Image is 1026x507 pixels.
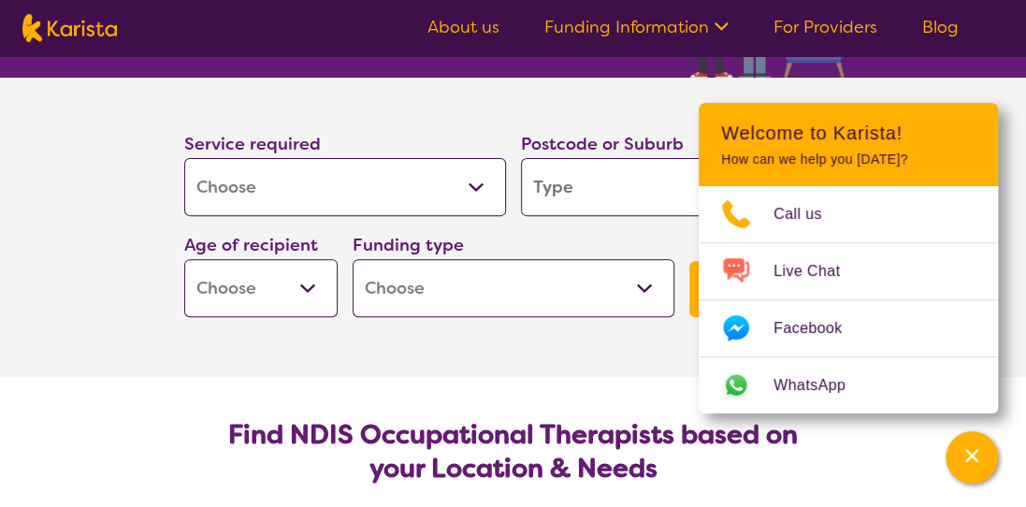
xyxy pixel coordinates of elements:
[427,16,499,38] a: About us
[773,371,868,399] span: WhatsApp
[773,314,864,342] span: Facebook
[184,133,321,155] label: Service required
[699,357,998,413] a: Web link opens in a new tab.
[521,133,684,155] label: Postcode or Suburb
[699,186,998,413] ul: Choose channel
[353,234,464,256] label: Funding type
[946,431,998,484] button: Channel Menu
[184,234,318,256] label: Age of recipient
[922,16,959,38] a: Blog
[773,200,845,228] span: Call us
[721,152,975,167] p: How can we help you [DATE]?
[699,103,998,413] div: Channel Menu
[521,158,843,216] input: Type
[773,257,862,285] span: Live Chat
[689,261,843,317] button: Search
[721,122,975,144] h2: Welcome to Karista!
[199,418,828,485] h2: Find NDIS Occupational Therapists based on your Location & Needs
[544,16,729,38] a: Funding Information
[773,16,877,38] a: For Providers
[22,14,117,42] img: Karista logo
